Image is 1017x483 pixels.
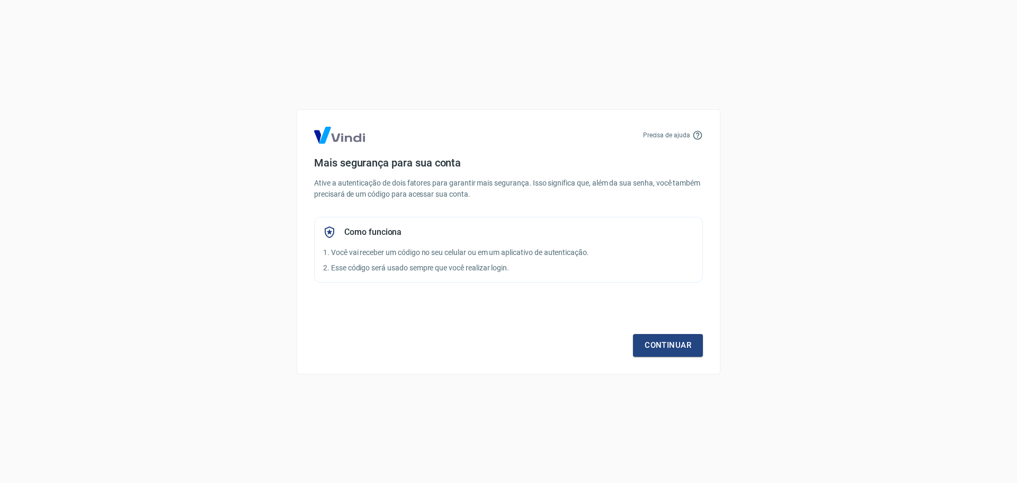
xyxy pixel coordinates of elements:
h4: Mais segurança para sua conta [314,156,703,169]
img: Logo Vind [314,127,365,144]
p: 2. Esse código será usado sempre que você realizar login. [323,262,694,274]
h5: Como funciona [344,227,402,238]
p: Precisa de ajuda [643,130,690,140]
a: Continuar [633,334,703,356]
p: Ative a autenticação de dois fatores para garantir mais segurança. Isso significa que, além da su... [314,178,703,200]
p: 1. Você vai receber um código no seu celular ou em um aplicativo de autenticação. [323,247,694,258]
